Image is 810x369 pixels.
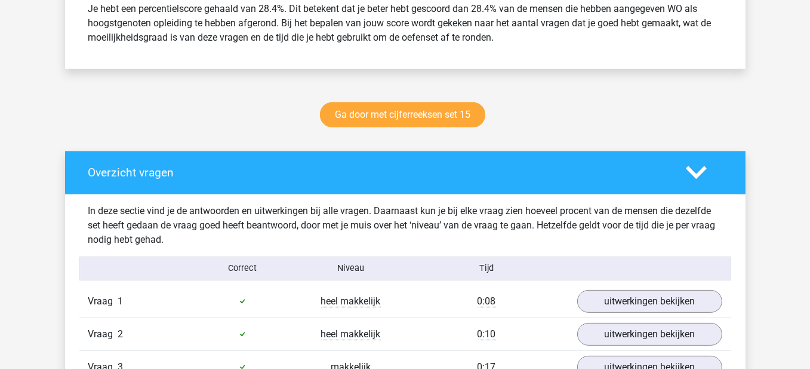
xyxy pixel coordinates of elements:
[320,102,485,127] a: Ga door met cijferreeksen set 15
[79,204,731,247] div: In deze sectie vind je de antwoorden en uitwerkingen bij alle vragen. Daarnaast kun je bij elke v...
[478,295,496,307] span: 0:08
[478,328,496,340] span: 0:10
[297,262,405,275] div: Niveau
[577,290,722,313] a: uitwerkingen bekijken
[88,327,118,341] span: Vraag
[88,294,118,309] span: Vraag
[321,295,381,307] span: heel makkelijk
[188,262,297,275] div: Correct
[577,323,722,346] a: uitwerkingen bekijken
[405,262,568,275] div: Tijd
[118,295,124,307] span: 1
[118,328,124,340] span: 2
[88,166,668,179] h4: Overzicht vragen
[321,328,381,340] span: heel makkelijk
